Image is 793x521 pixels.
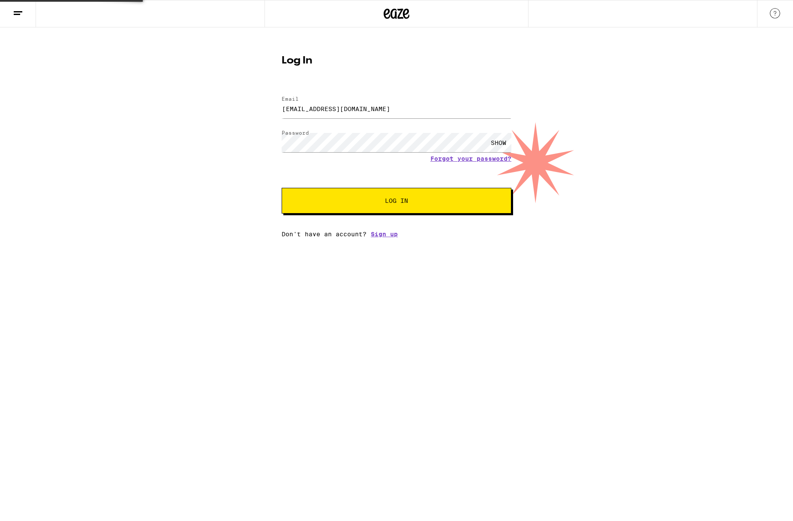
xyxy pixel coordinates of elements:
[282,96,299,102] label: Email
[282,231,511,238] div: Don't have an account?
[282,130,309,136] label: Password
[385,198,408,204] span: Log In
[282,188,511,214] button: Log In
[282,56,511,66] h1: Log In
[486,133,511,152] div: SHOW
[430,155,511,162] a: Forgot your password?
[371,231,398,238] a: Sign up
[5,6,62,13] span: Hi. Need any help?
[282,99,511,118] input: Email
